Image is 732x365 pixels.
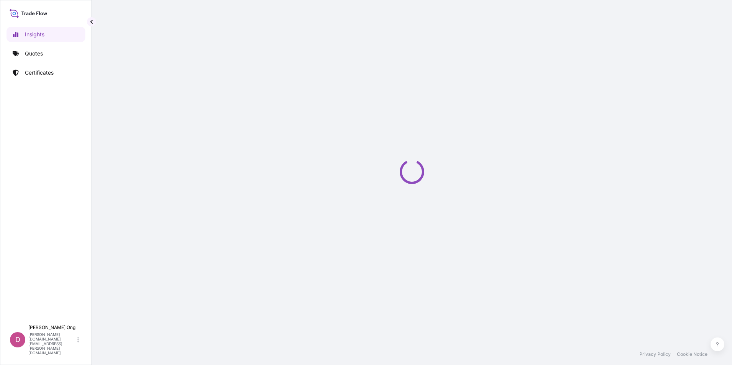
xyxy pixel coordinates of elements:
p: Certificates [25,69,54,77]
p: [PERSON_NAME][DOMAIN_NAME][EMAIL_ADDRESS][PERSON_NAME][DOMAIN_NAME] [28,332,76,355]
a: Certificates [7,65,85,80]
p: Insights [25,31,44,38]
a: Insights [7,27,85,42]
a: Cookie Notice [677,351,707,357]
a: Quotes [7,46,85,61]
span: D [15,336,20,344]
p: Quotes [25,50,43,57]
a: Privacy Policy [639,351,671,357]
p: [PERSON_NAME] Ong [28,324,76,331]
